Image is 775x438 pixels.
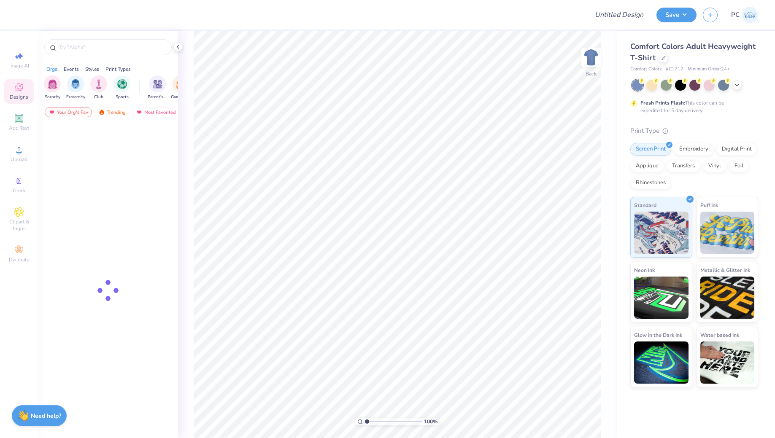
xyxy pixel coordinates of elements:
span: Designs [10,94,28,100]
img: Pema Choden Lama [742,7,758,23]
div: filter for Parent's Weekend [148,75,167,100]
div: Print Type [630,126,758,136]
img: Parent's Weekend Image [153,79,162,89]
span: Comfort Colors Adult Heavyweight T-Shirt [630,41,756,63]
div: filter for Game Day [171,75,190,100]
span: Comfort Colors [630,66,662,73]
div: This color can be expedited for 5 day delivery. [640,99,744,114]
input: Try "Alpha" [58,43,166,51]
span: Decorate [9,256,29,263]
div: Events [64,65,79,73]
button: filter button [113,75,130,100]
span: Game Day [171,94,190,100]
div: Digital Print [716,143,757,156]
img: most_fav.gif [49,109,55,115]
div: Styles [85,65,99,73]
div: Embroidery [674,143,714,156]
span: Fraternity [66,94,85,100]
span: Parent's Weekend [148,94,167,100]
span: Neon Ink [634,266,655,274]
img: Puff Ink [700,212,755,254]
div: Foil [729,160,749,172]
span: Club [94,94,103,100]
div: Screen Print [630,143,671,156]
div: Applique [630,160,664,172]
button: filter button [44,75,61,100]
span: Upload [11,156,27,163]
span: Puff Ink [700,201,718,210]
input: Untitled Design [588,6,650,23]
img: Club Image [94,79,103,89]
div: Transfers [667,160,700,172]
img: Neon Ink [634,277,689,319]
img: Sports Image [117,79,127,89]
img: Sorority Image [48,79,57,89]
strong: Need help? [31,412,61,420]
span: Image AI [9,62,29,69]
span: Greek [13,187,26,194]
div: Back [586,70,597,78]
button: filter button [90,75,107,100]
span: Sorority [45,94,60,100]
img: trending.gif [98,109,105,115]
img: Glow in the Dark Ink [634,341,689,384]
div: Your Org's Fav [45,107,92,117]
span: Add Text [9,125,29,132]
button: Save [656,8,697,22]
button: filter button [148,75,167,100]
span: 100 % [424,418,437,425]
a: PC [731,7,758,23]
div: Print Types [105,65,131,73]
img: Standard [634,212,689,254]
button: filter button [66,75,85,100]
div: filter for Sorority [44,75,61,100]
div: filter for Fraternity [66,75,85,100]
div: Vinyl [703,160,726,172]
span: # C1717 [666,66,683,73]
span: Glow in the Dark Ink [634,331,682,339]
div: filter for Club [90,75,107,100]
img: Back [583,49,599,66]
span: Minimum Order: 24 + [688,66,730,73]
div: Orgs [46,65,57,73]
strong: Fresh Prints Flash: [640,99,685,106]
div: Rhinestones [630,177,671,189]
div: Trending [95,107,130,117]
span: Standard [634,201,656,210]
img: Metallic & Glitter Ink [700,277,755,319]
img: most_fav.gif [136,109,143,115]
img: Fraternity Image [71,79,80,89]
span: Sports [116,94,129,100]
span: Metallic & Glitter Ink [700,266,750,274]
button: filter button [171,75,190,100]
span: Water based Ink [700,331,739,339]
div: Most Favorited [132,107,180,117]
div: filter for Sports [113,75,130,100]
img: Game Day Image [176,79,186,89]
img: Water based Ink [700,341,755,384]
span: PC [731,10,740,20]
span: Clipart & logos [4,218,34,232]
